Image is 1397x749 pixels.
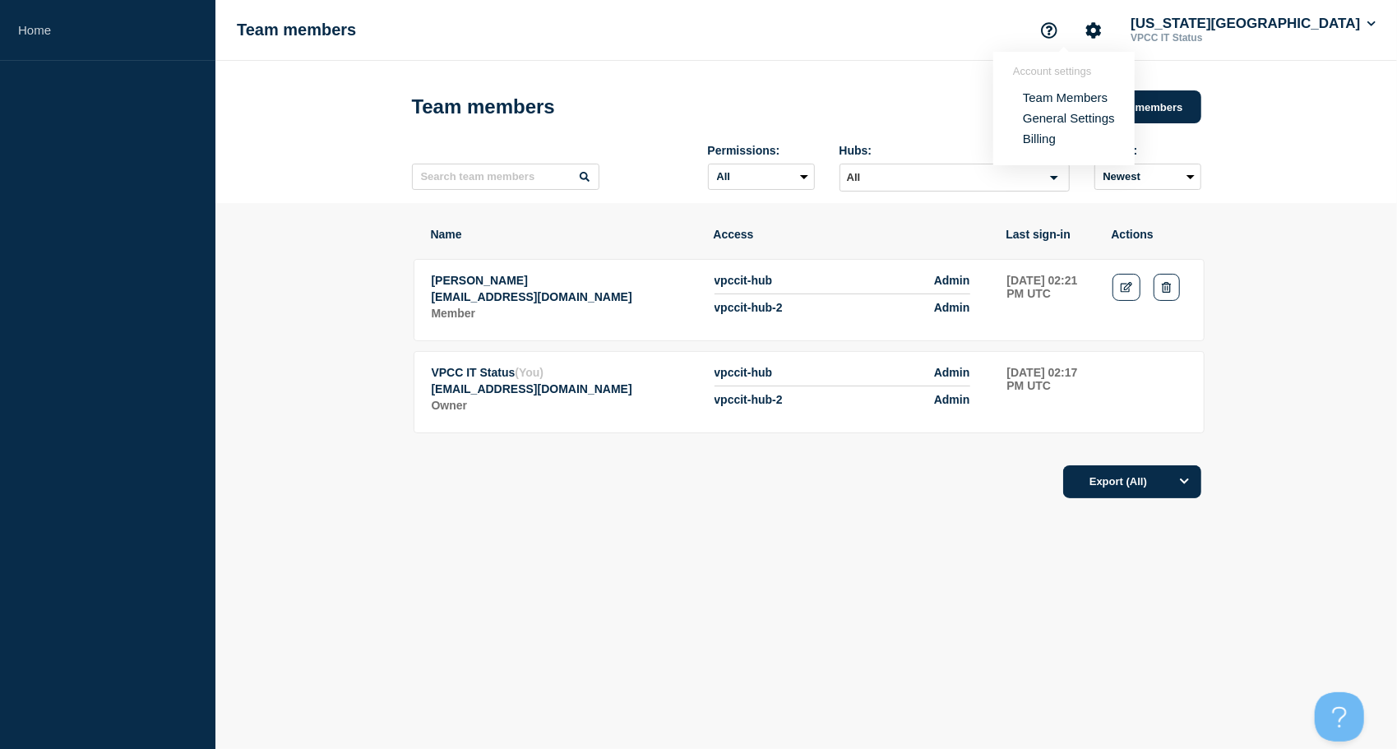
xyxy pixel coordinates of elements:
[412,95,555,118] h1: Team members
[430,227,696,242] th: Name
[1023,90,1108,104] a: Team Members
[432,290,696,303] p: Email: harrisdr@vpcc.edu
[934,393,970,406] span: Admin
[713,227,989,242] th: Access
[1113,274,1141,301] a: Edit
[1112,365,1187,416] td: Actions
[1112,273,1187,324] td: Actions: Edit Delete
[840,144,1070,157] div: Hubs:
[432,366,516,379] span: VPCC IT Status
[1127,32,1298,44] p: VPCC IT Status
[1013,65,1115,77] header: Account settings
[1006,365,1095,416] td: Last sign-in: 2025-10-14 02:17 PM UTC
[934,274,970,287] span: Admin
[715,274,970,294] li: Access to Hub vpccit-hub with role Admin
[432,274,696,287] p: Name: David Harris
[934,366,970,379] span: Admin
[708,144,815,157] div: Permissions:
[1006,227,1094,242] th: Last sign-in
[715,386,970,406] li: Access to Hub vpccit-hub-2 with role Admin
[1032,13,1066,48] button: Support
[412,164,599,190] input: Search team members
[715,393,783,406] span: vpccit-hub-2
[934,301,970,314] span: Admin
[1127,16,1379,32] button: [US_STATE][GEOGRAPHIC_DATA]
[1094,164,1201,190] select: Sort by
[1006,273,1095,324] td: Last sign-in: 2025-08-12 02:21 PM UTC
[715,366,970,386] li: Access to Hub vpccit-hub with role Admin
[1168,465,1201,498] button: Options
[708,164,815,190] select: Permissions:
[1154,274,1179,301] button: Delete
[432,399,696,412] p: Role: Owner
[1315,692,1364,742] iframe: Help Scout Beacon - Open
[1023,111,1115,125] a: General Settings
[1111,227,1187,242] th: Actions
[1063,465,1201,498] button: Export (All)
[842,168,1040,187] input: Search for option
[1023,132,1056,146] a: Billing
[715,366,773,379] span: vpccit-hub
[840,164,1070,192] div: Search for option
[432,382,696,395] p: Email: itstatus@vpcc.edu
[432,366,696,379] p: Name: VPCC IT Status
[715,294,970,314] li: Access to Hub vpccit-hub-2 with role Admin
[715,301,783,314] span: vpccit-hub-2
[432,274,528,287] span: [PERSON_NAME]
[432,307,696,320] p: Role: Member
[1094,144,1201,157] div: Sort by:
[715,274,773,287] span: vpccit-hub
[237,21,356,39] h1: Team members
[1076,13,1111,48] button: Account settings
[515,366,544,379] span: (You)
